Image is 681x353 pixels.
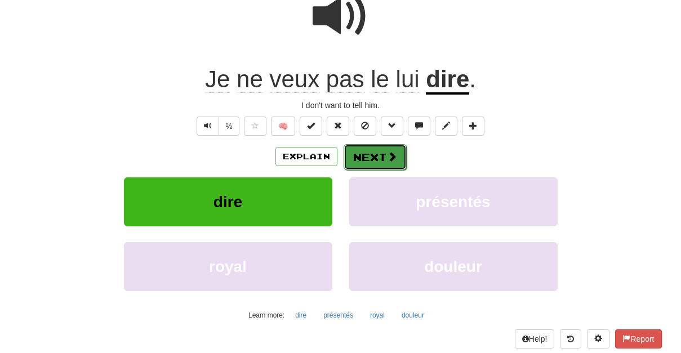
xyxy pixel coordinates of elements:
[364,307,391,324] button: royal
[213,193,242,211] span: dire
[408,117,430,136] button: Discuss sentence (alt+u)
[424,258,482,275] span: douleur
[381,117,403,136] button: Grammar (alt+g)
[349,177,558,226] button: présentés
[426,66,469,95] u: dire
[124,177,332,226] button: dire
[354,117,376,136] button: Ignore sentence (alt+i)
[327,117,349,136] button: Reset to 0% Mastered (alt+r)
[20,100,662,111] div: I don't want to tell him.
[289,307,313,324] button: dire
[248,311,284,319] small: Learn more:
[205,66,230,93] span: Je
[209,258,247,275] span: royal
[416,193,490,211] span: présentés
[435,117,457,136] button: Edit sentence (alt+d)
[615,329,661,348] button: Report
[197,117,219,136] button: Play sentence audio (ctl+space)
[515,329,555,348] button: Help!
[269,66,319,93] span: veux
[395,307,430,324] button: douleur
[237,66,263,93] span: ne
[396,66,420,93] span: lui
[349,242,558,291] button: douleur
[560,329,581,348] button: Round history (alt+y)
[469,66,476,92] span: .
[219,117,240,136] button: ½
[271,117,295,136] button: 🧠
[275,147,337,166] button: Explain
[371,66,389,93] span: le
[317,307,359,324] button: présentés
[124,242,332,291] button: royal
[194,117,240,136] div: Text-to-speech controls
[300,117,322,136] button: Set this sentence to 100% Mastered (alt+m)
[462,117,484,136] button: Add to collection (alt+a)
[244,117,266,136] button: Favorite sentence (alt+f)
[326,66,364,93] span: pas
[344,144,407,170] button: Next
